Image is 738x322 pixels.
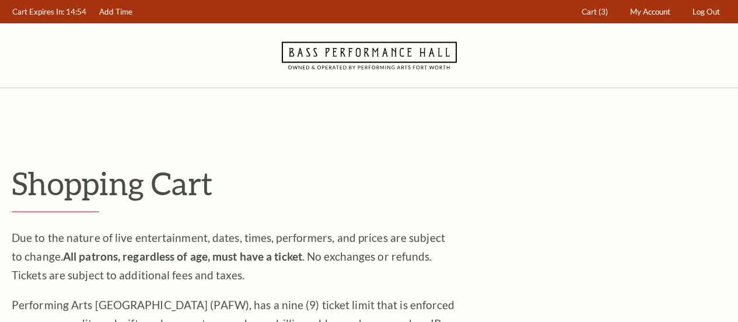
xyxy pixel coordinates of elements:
[12,164,726,202] p: Shopping Cart
[66,7,86,16] span: 14:54
[12,7,64,16] span: Cart Expires In:
[630,7,670,16] span: My Account
[12,231,445,282] span: Due to the nature of live entertainment, dates, times, performers, and prices are subject to chan...
[687,1,726,23] a: Log Out
[599,7,608,16] span: (3)
[63,250,302,263] strong: All patrons, regardless of age, must have a ticket
[94,1,138,23] a: Add Time
[625,1,676,23] a: My Account
[576,1,614,23] a: Cart (3)
[582,7,597,16] span: Cart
